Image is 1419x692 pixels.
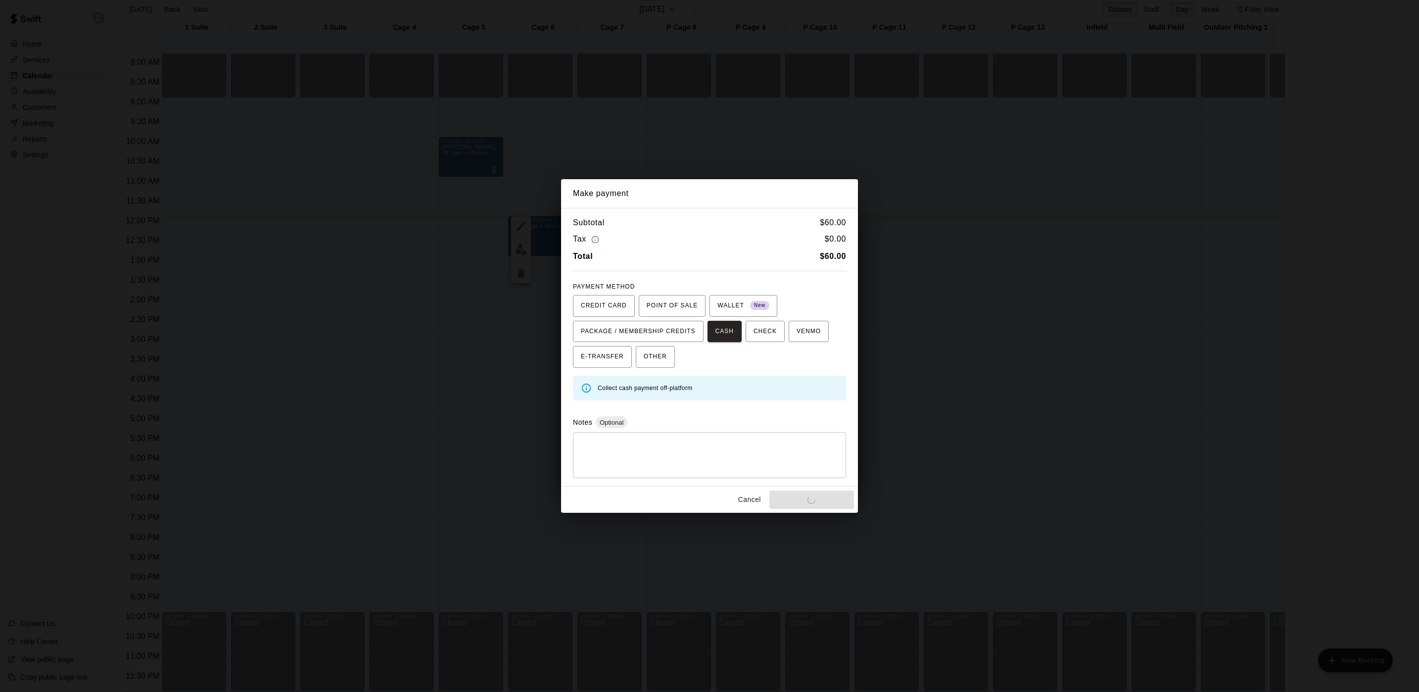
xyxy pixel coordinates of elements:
button: WALLET New [709,295,777,317]
button: CHECK [746,321,785,343]
button: PACKAGE / MEMBERSHIP CREDITS [573,321,704,343]
span: POINT OF SALE [647,298,698,314]
h6: Subtotal [573,216,605,229]
span: OTHER [644,349,667,365]
button: E-TRANSFER [573,346,632,368]
button: CREDIT CARD [573,295,635,317]
label: Notes [573,418,592,426]
button: CASH [708,321,742,343]
button: OTHER [636,346,675,368]
span: PACKAGE / MEMBERSHIP CREDITS [581,324,696,340]
h2: Make payment [561,179,858,208]
h6: $ 0.00 [825,233,846,246]
b: $ 60.00 [820,252,846,260]
span: CREDIT CARD [581,298,627,314]
span: New [750,299,769,312]
span: CHECK [754,324,777,340]
span: PAYMENT METHOD [573,283,635,290]
h6: $ 60.00 [820,216,846,229]
h6: Tax [573,233,602,246]
span: WALLET [717,298,769,314]
span: Collect cash payment off-platform [598,385,693,392]
span: VENMO [797,324,821,340]
span: Optional [596,419,627,426]
button: Cancel [734,491,765,509]
button: POINT OF SALE [639,295,706,317]
button: VENMO [789,321,829,343]
span: E-TRANSFER [581,349,624,365]
b: Total [573,252,593,260]
span: CASH [715,324,734,340]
